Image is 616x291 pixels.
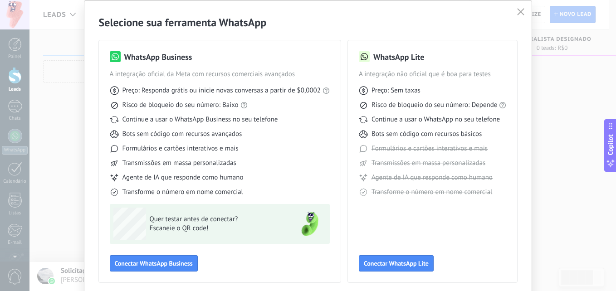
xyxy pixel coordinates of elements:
span: A integração oficial da Meta com recursos comerciais avançados [110,70,330,79]
span: Conectar WhatsApp Lite [364,260,429,267]
span: Escaneie o QR code! [150,224,282,233]
span: A integração não oficial que é boa para testes [359,70,507,79]
span: Transmissões em massa personalizadas [372,159,485,168]
span: Transforme o número em nome comercial [372,188,492,197]
span: Transforme o número em nome comercial [122,188,243,197]
img: green-phone.png [293,208,326,240]
span: Quer testar antes de conectar? [150,215,282,224]
span: Preço: Responda grátis ou inicie novas conversas a partir de $0,0002 [122,86,321,95]
span: Agente de IA que responde como humano [122,173,244,182]
h3: WhatsApp Lite [373,51,424,63]
span: Copilot [606,135,615,155]
button: Conectar WhatsApp Business [110,255,198,272]
h2: Selecione sua ferramenta WhatsApp [99,15,518,29]
span: Agente de IA que responde como humano [372,173,493,182]
span: Continue a usar o WhatsApp no seu telefone [372,115,500,124]
h3: WhatsApp Business [124,51,192,63]
span: Transmissões em massa personalizadas [122,159,236,168]
span: Risco de bloqueio do seu número: Baixo [122,101,239,110]
span: Conectar WhatsApp Business [115,260,193,267]
span: Risco de bloqueio do seu número: Depende [372,101,498,110]
button: Conectar WhatsApp Lite [359,255,434,272]
span: Bots sem código com recursos básicos [372,130,482,139]
span: Preço: Sem taxas [372,86,420,95]
span: Formulários e cartões interativos e mais [122,144,239,153]
span: Continue a usar o WhatsApp Business no seu telefone [122,115,278,124]
span: Bots sem código com recursos avançados [122,130,242,139]
span: Formulários e cartões interativos e mais [372,144,488,153]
